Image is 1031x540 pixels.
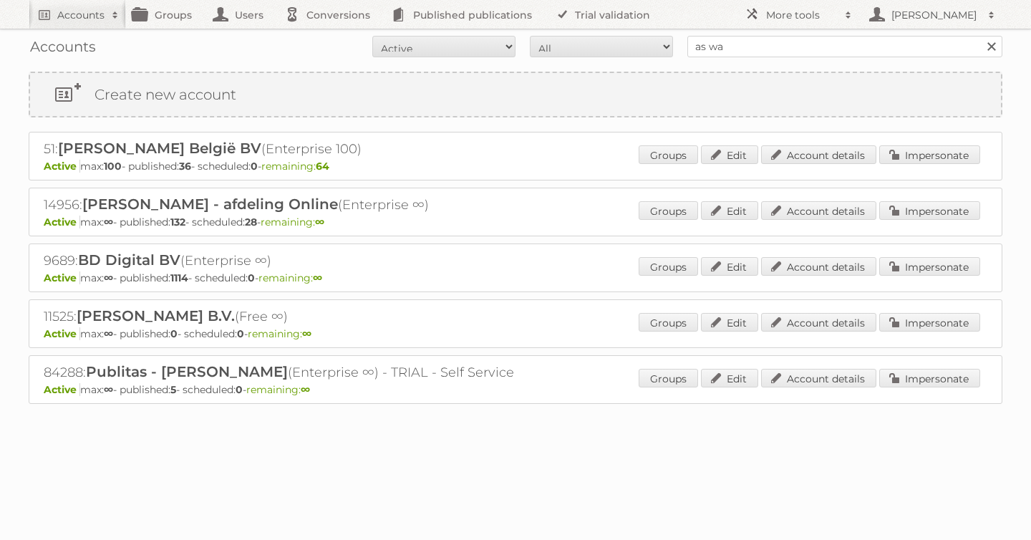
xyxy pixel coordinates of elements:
[888,8,981,22] h2: [PERSON_NAME]
[701,313,758,332] a: Edit
[248,327,311,340] span: remaining:
[701,369,758,387] a: Edit
[315,216,324,228] strong: ∞
[261,216,324,228] span: remaining:
[170,383,176,396] strong: 5
[302,327,311,340] strong: ∞
[879,257,980,276] a: Impersonate
[879,369,980,387] a: Impersonate
[78,251,180,269] span: BD Digital BV
[701,201,758,220] a: Edit
[44,216,987,228] p: max: - published: - scheduled: -
[761,257,876,276] a: Account details
[701,257,758,276] a: Edit
[44,140,545,158] h2: 51: (Enterprise 100)
[639,145,698,164] a: Groups
[44,216,80,228] span: Active
[639,369,698,387] a: Groups
[237,327,244,340] strong: 0
[104,327,113,340] strong: ∞
[104,160,122,173] strong: 100
[258,271,322,284] span: remaining:
[301,383,310,396] strong: ∞
[58,140,261,157] span: [PERSON_NAME] België BV
[57,8,105,22] h2: Accounts
[879,313,980,332] a: Impersonate
[44,327,80,340] span: Active
[44,160,80,173] span: Active
[44,383,80,396] span: Active
[245,216,257,228] strong: 28
[251,160,258,173] strong: 0
[104,271,113,284] strong: ∞
[246,383,310,396] span: remaining:
[316,160,329,173] strong: 64
[44,271,987,284] p: max: - published: - scheduled: -
[879,145,980,164] a: Impersonate
[44,251,545,270] h2: 9689: (Enterprise ∞)
[104,216,113,228] strong: ∞
[261,160,329,173] span: remaining:
[44,271,80,284] span: Active
[104,383,113,396] strong: ∞
[639,313,698,332] a: Groups
[761,313,876,332] a: Account details
[879,201,980,220] a: Impersonate
[761,145,876,164] a: Account details
[44,160,987,173] p: max: - published: - scheduled: -
[313,271,322,284] strong: ∞
[639,257,698,276] a: Groups
[44,196,545,214] h2: 14956: (Enterprise ∞)
[766,8,838,22] h2: More tools
[44,307,545,326] h2: 11525: (Free ∞)
[248,271,255,284] strong: 0
[170,271,188,284] strong: 1114
[179,160,191,173] strong: 36
[86,363,288,380] span: Publitas - [PERSON_NAME]
[44,363,545,382] h2: 84288: (Enterprise ∞) - TRIAL - Self Service
[170,327,178,340] strong: 0
[761,201,876,220] a: Account details
[761,369,876,387] a: Account details
[77,307,235,324] span: [PERSON_NAME] B.V.
[170,216,185,228] strong: 132
[701,145,758,164] a: Edit
[30,73,1001,116] a: Create new account
[236,383,243,396] strong: 0
[639,201,698,220] a: Groups
[44,327,987,340] p: max: - published: - scheduled: -
[44,383,987,396] p: max: - published: - scheduled: -
[82,196,338,213] span: [PERSON_NAME] - afdeling Online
